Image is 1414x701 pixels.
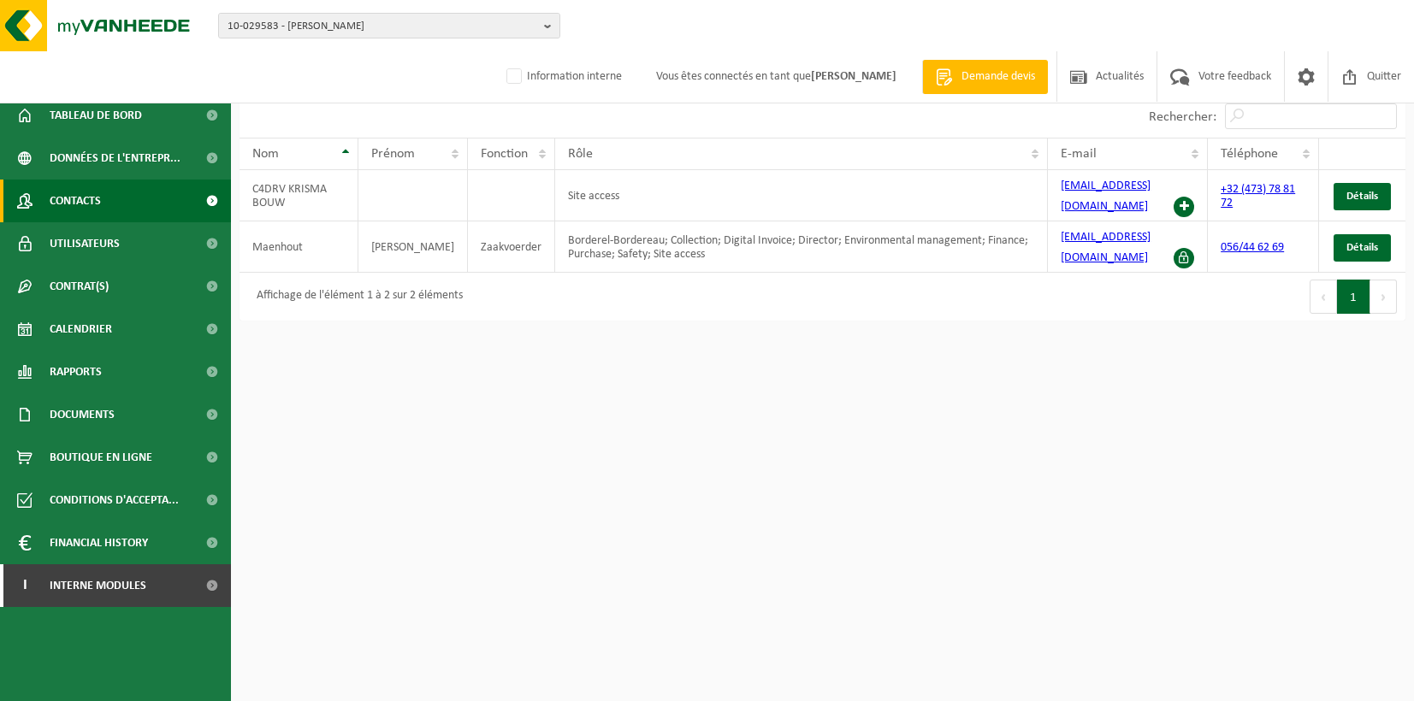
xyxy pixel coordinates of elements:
[1194,51,1275,102] span: Votre feedback
[50,521,148,564] span: Financial History
[1346,242,1378,253] span: Détails
[1149,110,1216,124] label: Rechercher:
[248,281,463,312] div: Affichage de l'élément 1 à 2 sur 2 éléments
[240,221,358,273] td: Maenhout
[371,147,415,161] span: Prénom
[1337,280,1370,314] button: 1
[1061,180,1151,213] a: [EMAIL_ADDRESS][DOMAIN_NAME]
[555,221,1048,273] td: Borderel-Bordereau; Collection; Digital Invoice; Director; Environmental management; Finance; Pur...
[1221,147,1278,161] span: Téléphone
[957,68,1039,85] span: Demande devis
[50,265,109,308] span: Contrat(s)
[50,393,115,436] span: Documents
[358,221,468,273] td: [PERSON_NAME]
[50,350,102,393] span: Rapports
[555,170,1048,221] td: Site access
[1328,51,1414,102] a: Quitter
[228,14,537,39] span: 10-029583 - [PERSON_NAME]
[1334,183,1391,210] a: Détails
[481,147,528,161] span: Fonction
[50,94,142,137] span: Tableau de bord
[1061,231,1151,264] a: [EMAIL_ADDRESS][DOMAIN_NAME]
[50,436,152,479] span: Boutique en ligne
[811,70,896,83] strong: [PERSON_NAME]
[1363,51,1405,102] span: Quitter
[1221,241,1284,254] a: 056/44 62 69
[50,222,120,265] span: Utilisateurs
[1346,191,1378,202] span: Détails
[639,51,914,102] span: Vous êtes connectés en tant que
[50,137,180,180] span: Données de l'entrepr...
[568,147,593,161] span: Rôle
[1157,51,1284,102] a: Votre feedback
[1310,280,1337,314] button: Previous
[50,564,146,607] span: Interne modules
[17,564,33,607] span: I
[503,64,622,90] label: Information interne
[1334,234,1391,262] a: Détails
[252,147,279,161] span: Nom
[468,221,555,273] td: Zaakvoerder
[1370,280,1397,314] button: Next
[50,180,101,222] span: Contacts
[1221,183,1295,209] a: +32 (473) 78 81 72
[1056,51,1157,102] a: Actualités
[1061,147,1097,161] span: E-mail
[218,13,560,38] button: 10-029583 - [PERSON_NAME]
[240,170,358,221] td: C4DRV KRISMA BOUW
[50,308,112,350] span: Calendrier
[1092,51,1148,102] span: Actualités
[922,60,1048,94] a: Demande devis
[50,479,179,521] span: Conditions d'accepta...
